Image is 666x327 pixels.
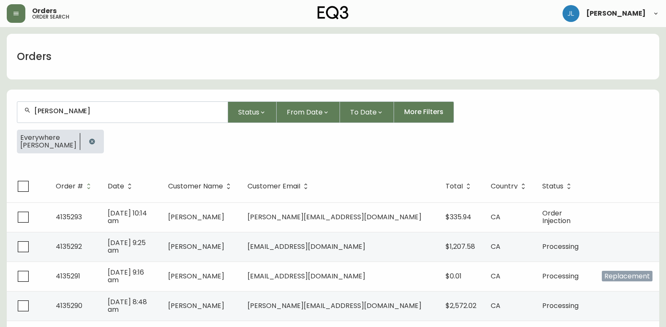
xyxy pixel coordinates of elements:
span: [PERSON_NAME] [20,142,76,149]
span: 4135293 [56,212,82,222]
input: Search [34,107,221,115]
span: To Date [350,107,377,117]
span: [PERSON_NAME] [168,212,224,222]
span: $335.94 [446,212,471,222]
span: Total [446,184,463,189]
span: [PERSON_NAME][EMAIL_ADDRESS][DOMAIN_NAME] [247,301,421,311]
span: [PERSON_NAME] [168,301,224,311]
span: CA [491,271,500,281]
span: 4135290 [56,301,82,311]
span: From Date [287,107,323,117]
span: [EMAIL_ADDRESS][DOMAIN_NAME] [247,242,365,251]
span: CA [491,301,500,311]
span: Date [108,184,124,189]
span: [EMAIL_ADDRESS][DOMAIN_NAME] [247,271,365,281]
span: 4135292 [56,242,82,251]
img: 1c9c23e2a847dab86f8017579b61559c [563,5,579,22]
span: Customer Name [168,183,234,190]
span: Status [542,183,574,190]
span: Processing [542,301,579,311]
span: More Filters [404,107,443,117]
span: Orders [32,8,57,14]
span: [DATE] 9:25 am [108,238,146,255]
span: Country [491,183,529,190]
span: Replacement [602,271,652,281]
span: [DATE] 10:14 am [108,208,147,226]
span: [DATE] 8:48 am [108,297,147,314]
button: To Date [340,101,394,123]
span: $2,572.02 [446,301,476,311]
span: [DATE] 9:16 am [108,267,144,285]
span: CA [491,212,500,222]
span: [PERSON_NAME] [586,10,646,17]
button: More Filters [394,101,454,123]
span: Customer Email [247,184,300,189]
span: $0.01 [446,271,462,281]
span: Customer Email [247,183,311,190]
span: 4135291 [56,271,80,281]
span: $1,207.58 [446,242,475,251]
span: [PERSON_NAME][EMAIL_ADDRESS][DOMAIN_NAME] [247,212,421,222]
h5: order search [32,14,69,19]
h1: Orders [17,49,52,64]
span: [PERSON_NAME] [168,242,224,251]
span: Total [446,183,474,190]
span: Country [491,184,518,189]
img: logo [318,6,349,19]
span: Everywhere [20,134,76,142]
span: Order # [56,184,83,189]
span: Processing [542,271,579,281]
button: Status [228,101,277,123]
span: Date [108,183,135,190]
button: From Date [277,101,340,123]
span: Customer Name [168,184,223,189]
span: Order Injection [542,208,571,226]
span: Status [238,107,259,117]
span: [PERSON_NAME] [168,271,224,281]
span: Processing [542,242,579,251]
span: Status [542,184,563,189]
span: Order # [56,183,94,190]
span: CA [491,242,500,251]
